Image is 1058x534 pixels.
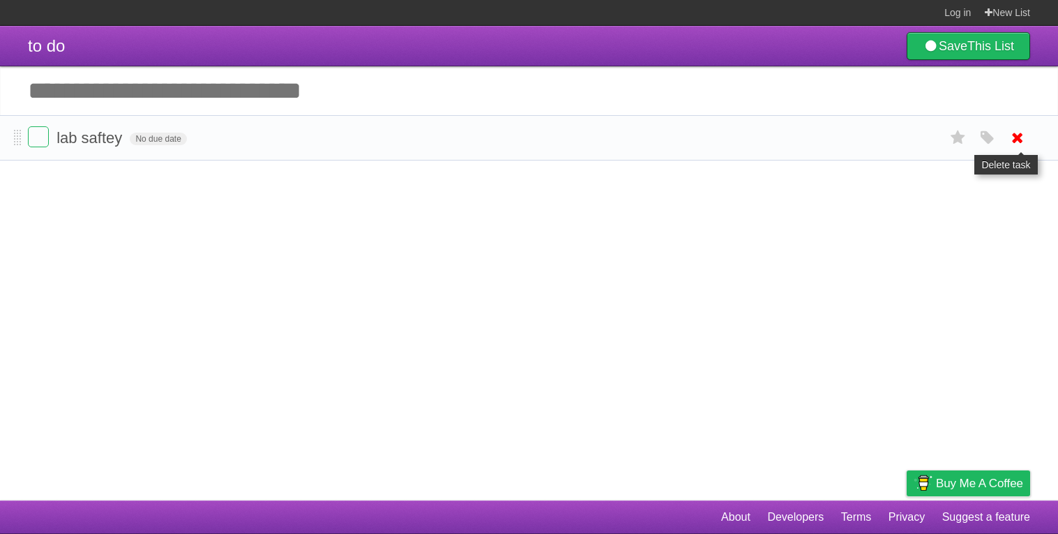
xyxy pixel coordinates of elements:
[967,39,1014,53] b: This List
[28,126,49,147] label: Done
[907,32,1030,60] a: SaveThis List
[914,471,932,495] img: Buy me a coffee
[130,133,186,145] span: No due date
[942,504,1030,531] a: Suggest a feature
[841,504,872,531] a: Terms
[936,471,1023,496] span: Buy me a coffee
[56,129,126,147] span: lab saftey
[721,504,750,531] a: About
[28,36,65,55] span: to do
[889,504,925,531] a: Privacy
[767,504,824,531] a: Developers
[907,470,1030,496] a: Buy me a coffee
[945,126,972,149] label: Star task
